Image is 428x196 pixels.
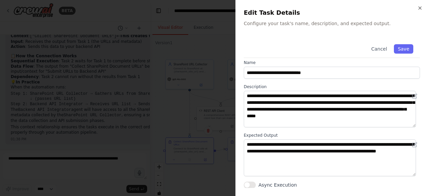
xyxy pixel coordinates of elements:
[411,141,419,149] button: Open in editor
[394,44,413,54] button: Save
[244,133,420,138] label: Expected Output
[244,8,420,17] h2: Edit Task Details
[244,60,420,65] label: Name
[244,20,420,27] p: Configure your task's name, description, and expected output.
[367,44,391,54] button: Cancel
[244,84,420,89] label: Description
[411,92,419,100] button: Open in editor
[258,182,297,188] label: Async Execution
